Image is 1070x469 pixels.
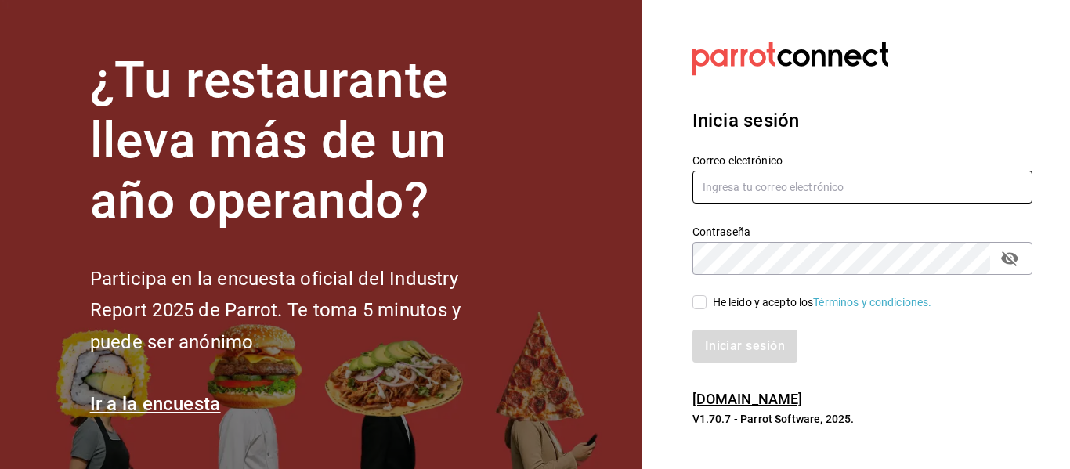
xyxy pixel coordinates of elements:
input: Ingresa tu correo electrónico [692,171,1032,204]
p: V1.70.7 - Parrot Software, 2025. [692,411,1032,427]
a: Ir a la encuesta [90,393,221,415]
h3: Inicia sesión [692,106,1032,135]
button: passwordField [996,245,1023,272]
h1: ¿Tu restaurante lleva más de un año operando? [90,51,513,231]
label: Correo electrónico [692,155,1032,166]
a: [DOMAIN_NAME] [692,391,803,407]
h2: Participa en la encuesta oficial del Industry Report 2025 de Parrot. Te toma 5 minutos y puede se... [90,263,513,359]
div: He leído y acepto los [713,294,932,311]
label: Contraseña [692,226,1032,237]
a: Términos y condiciones. [813,296,931,308]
